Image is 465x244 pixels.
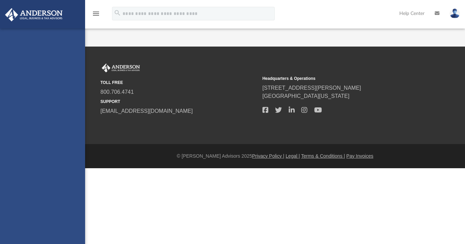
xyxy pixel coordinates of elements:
[262,93,350,99] a: [GEOGRAPHIC_DATA][US_STATE]
[92,13,100,18] a: menu
[100,64,141,72] img: Anderson Advisors Platinum Portal
[100,108,193,114] a: [EMAIL_ADDRESS][DOMAIN_NAME]
[100,99,258,105] small: SUPPORT
[3,8,65,21] img: Anderson Advisors Platinum Portal
[100,80,258,86] small: TOLL FREE
[252,153,285,159] a: Privacy Policy |
[450,8,460,18] img: User Pic
[114,9,121,17] i: search
[85,153,465,160] div: © [PERSON_NAME] Advisors 2025
[262,75,420,82] small: Headquarters & Operations
[286,153,300,159] a: Legal |
[301,153,345,159] a: Terms & Conditions |
[100,89,134,95] a: 800.706.4741
[262,85,361,91] a: [STREET_ADDRESS][PERSON_NAME]
[346,153,373,159] a: Pay Invoices
[92,10,100,18] i: menu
